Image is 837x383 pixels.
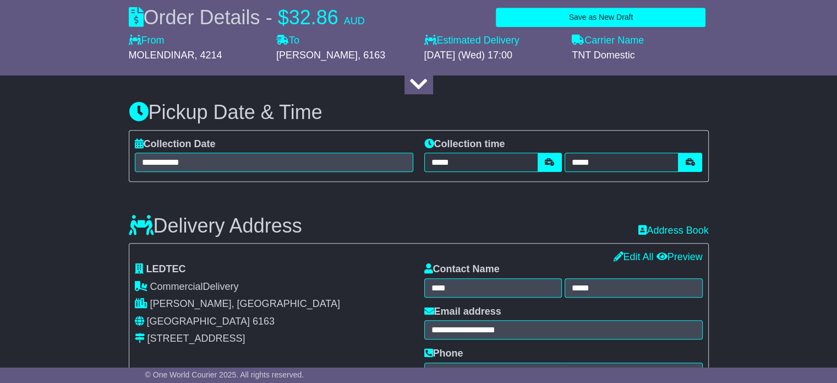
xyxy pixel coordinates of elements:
[572,50,709,62] div: TNT Domestic
[147,333,245,345] div: [STREET_ADDRESS]
[129,215,302,237] h3: Delivery Address
[358,50,385,61] span: , 6163
[135,281,413,293] div: Delivery
[424,306,501,318] label: Email address
[276,50,358,61] span: [PERSON_NAME]
[146,263,186,274] span: LEDTEC
[424,263,500,276] label: Contact Name
[145,370,304,379] span: © One World Courier 2025. All rights reserved.
[496,8,705,27] button: Save as New Draft
[150,281,203,292] span: Commercial
[424,50,561,62] div: [DATE] (Wed) 17:00
[129,6,365,29] div: Order Details -
[135,138,216,150] label: Collection Date
[278,6,289,29] span: $
[129,35,165,47] label: From
[276,35,299,47] label: To
[289,6,338,29] span: 32.86
[150,298,340,309] span: [PERSON_NAME], [GEOGRAPHIC_DATA]
[424,138,505,150] label: Collection time
[344,15,365,26] span: AUD
[424,35,561,47] label: Estimated Delivery
[195,50,222,61] span: , 4214
[638,225,708,236] a: Address Book
[129,50,195,61] span: MOLENDINAR
[613,251,653,262] a: Edit All
[572,35,644,47] label: Carrier Name
[253,316,275,327] span: 6163
[129,101,709,123] h3: Pickup Date & Time
[424,348,463,360] label: Phone
[147,316,250,327] span: [GEOGRAPHIC_DATA]
[656,251,702,262] a: Preview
